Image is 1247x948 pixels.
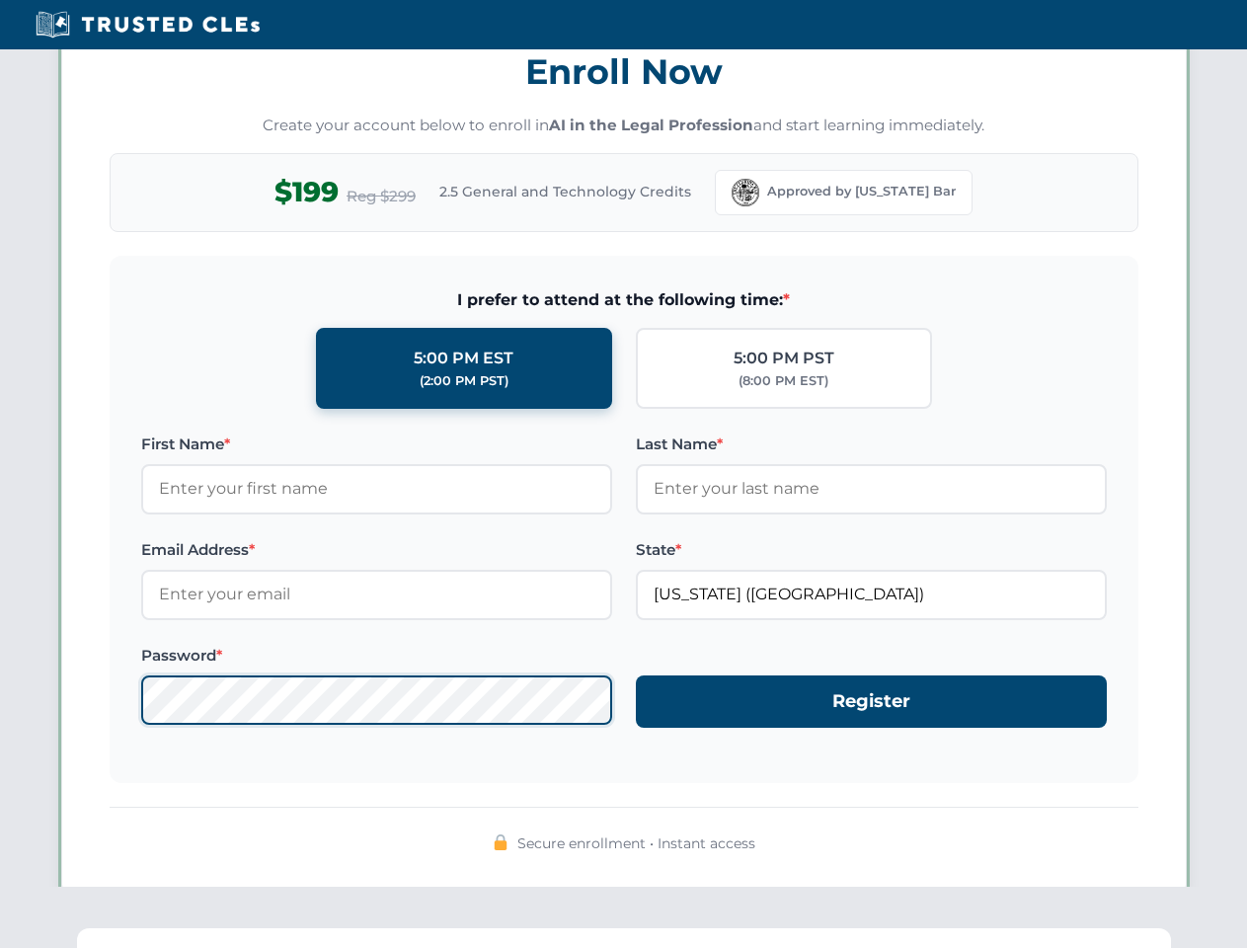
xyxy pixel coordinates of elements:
[414,346,513,371] div: 5:00 PM EST
[110,115,1138,137] p: Create your account below to enroll in and start learning immediately.
[141,287,1107,313] span: I prefer to attend at the following time:
[636,538,1107,562] label: State
[767,182,956,201] span: Approved by [US_STATE] Bar
[493,834,508,850] img: 🔒
[141,570,612,619] input: Enter your email
[141,538,612,562] label: Email Address
[439,181,691,202] span: 2.5 General and Technology Credits
[732,179,759,206] img: Florida Bar
[141,433,612,456] label: First Name
[141,464,612,513] input: Enter your first name
[636,570,1107,619] input: Florida (FL)
[739,371,828,391] div: (8:00 PM EST)
[274,170,339,214] span: $199
[30,10,266,39] img: Trusted CLEs
[636,464,1107,513] input: Enter your last name
[110,40,1138,103] h3: Enroll Now
[141,644,612,668] label: Password
[420,371,508,391] div: (2:00 PM PST)
[517,832,755,854] span: Secure enrollment • Instant access
[636,675,1107,728] button: Register
[636,433,1107,456] label: Last Name
[734,346,834,371] div: 5:00 PM PST
[347,185,416,208] span: Reg $299
[549,116,753,134] strong: AI in the Legal Profession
